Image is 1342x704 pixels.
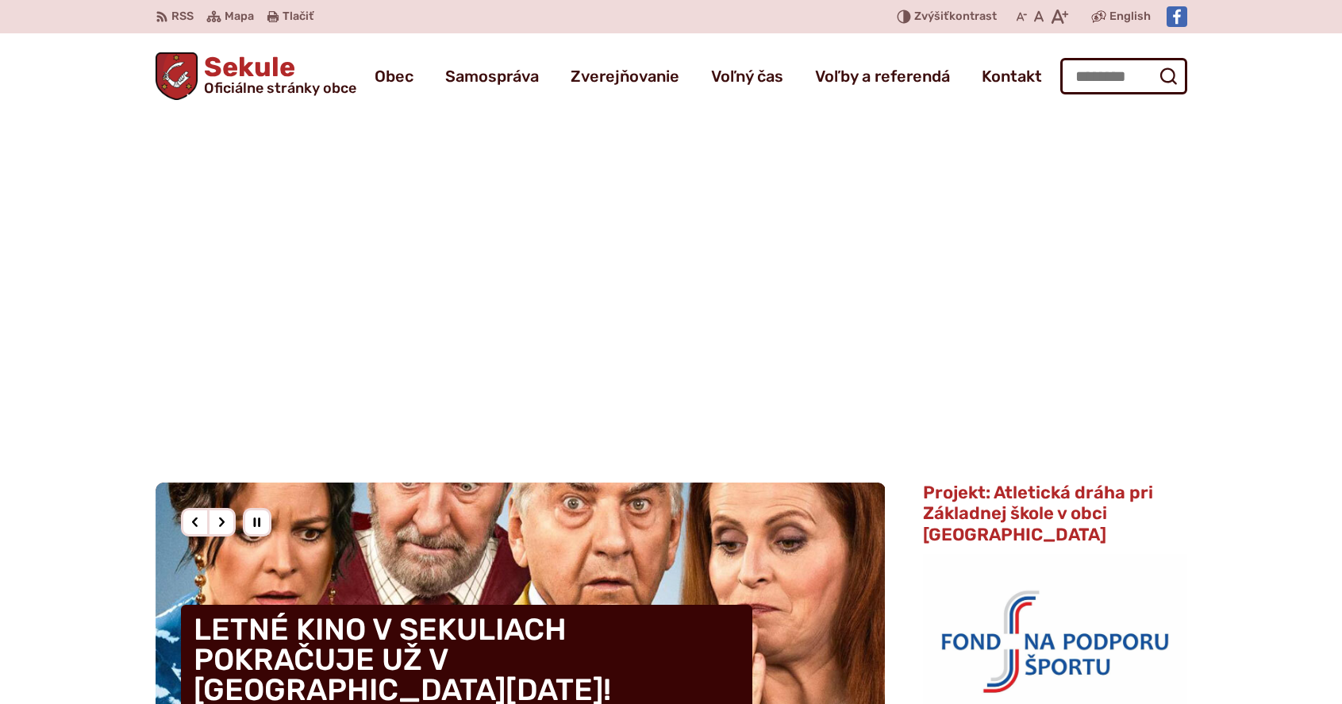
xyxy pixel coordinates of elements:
[815,54,950,98] a: Voľby a referendá
[1167,6,1187,27] img: Prejsť na Facebook stránku
[711,54,783,98] a: Voľný čas
[198,54,356,95] h1: Sekule
[171,7,194,26] span: RSS
[914,10,949,23] span: Zvýšiť
[156,52,357,100] a: Logo Sekule, prejsť na domovskú stránku.
[982,54,1042,98] a: Kontakt
[445,54,539,98] a: Samospráva
[1106,7,1154,26] a: English
[571,54,679,98] a: Zverejňovanie
[914,10,997,24] span: kontrast
[225,7,254,26] span: Mapa
[156,52,198,100] img: Prejsť na domovskú stránku
[181,508,210,537] div: Predošlý slajd
[283,10,313,24] span: Tlačiť
[207,508,236,537] div: Nasledujúci slajd
[204,81,356,95] span: Oficiálne stránky obce
[923,482,1153,545] span: Projekt: Atletická dráha pri Základnej škole v obci [GEOGRAPHIC_DATA]
[375,54,413,98] a: Obec
[243,508,271,537] div: Pozastaviť pohyb slajdera
[1109,7,1151,26] span: English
